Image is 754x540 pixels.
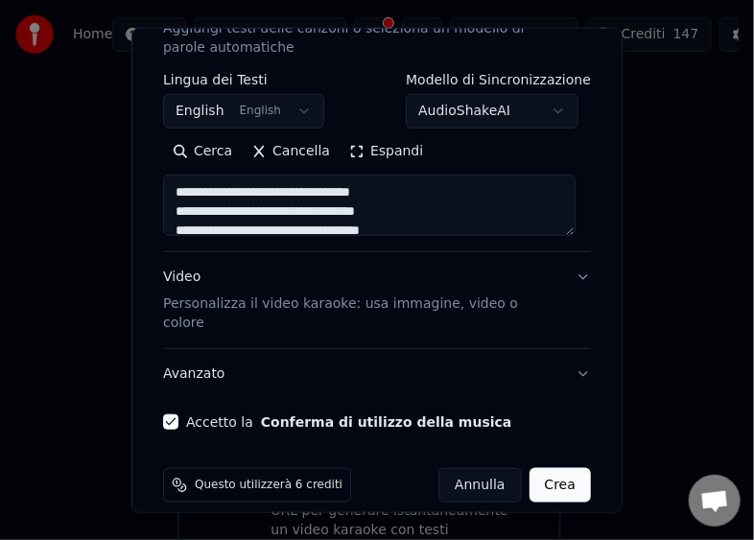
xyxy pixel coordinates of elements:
button: Cerca [163,136,242,167]
button: Avanzato [163,349,591,399]
button: Espandi [340,136,433,167]
button: Accetto la [261,415,512,429]
div: Video [163,268,560,333]
button: Cancella [242,136,340,167]
button: Annulla [438,468,522,503]
label: Accetto la [186,415,511,429]
span: Questo utilizzerà 6 crediti [195,478,342,493]
button: Crea [530,468,591,503]
div: TestiAggiungi testi delle canzoni o seleziona un modello di parole automatiche [163,73,591,251]
button: VideoPersonalizza il video karaoke: usa immagine, video o colore [163,252,591,348]
label: Lingua dei Testi [163,73,324,86]
p: Personalizza il video karaoke: usa immagine, video o colore [163,294,560,333]
p: Aggiungi testi delle canzoni o seleziona un modello di parole automatiche [163,19,560,58]
label: Modello di Sincronizzazione [406,73,591,86]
